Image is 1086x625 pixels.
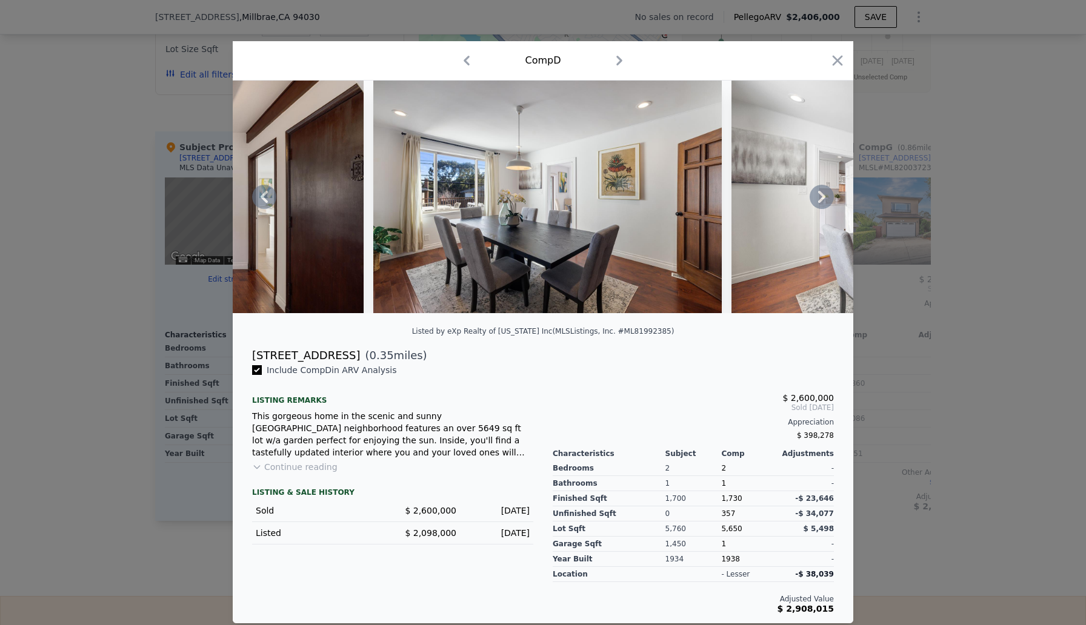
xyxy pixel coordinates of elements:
div: Sold [256,504,383,517]
div: Listing remarks [252,386,533,405]
div: location [553,567,665,582]
div: Comp [721,449,778,458]
div: LISTING & SALE HISTORY [252,488,533,500]
div: Year Built [553,552,665,567]
span: 2 [721,464,726,472]
span: -$ 23,646 [795,494,834,503]
div: Adjustments [778,449,834,458]
span: 0.35 [370,349,394,362]
div: - [778,461,834,476]
span: ( miles) [360,347,427,364]
span: -$ 34,077 [795,509,834,518]
div: Bedrooms [553,461,665,476]
img: Property Img [731,81,1080,313]
div: Bathrooms [553,476,665,491]
div: 1934 [665,552,722,567]
div: - [778,537,834,552]
span: $ 5,498 [804,524,834,533]
span: Include Comp D in ARV Analysis [262,365,402,375]
div: Lot Sqft [553,521,665,537]
div: - lesser [721,569,750,579]
div: Garage Sqft [553,537,665,552]
div: - [778,476,834,491]
div: 5,760 [665,521,722,537]
div: Listed [256,527,383,539]
span: $ 398,278 [797,431,834,440]
button: Continue reading [252,461,338,473]
div: 2 [665,461,722,476]
div: 1938 [721,552,778,567]
img: Property Img [373,81,722,313]
div: [DATE] [466,527,530,539]
span: -$ 38,039 [795,570,834,578]
div: Finished Sqft [553,491,665,506]
span: Sold [DATE] [553,403,834,412]
div: Characteristics [553,449,665,458]
span: 1,730 [721,494,742,503]
span: 357 [721,509,735,518]
div: Adjusted Value [553,594,834,604]
div: This gorgeous home in the scenic and sunny [GEOGRAPHIC_DATA] neighborhood features an over 5649 s... [252,410,533,458]
div: [DATE] [466,504,530,517]
div: 1,700 [665,491,722,506]
div: 1,450 [665,537,722,552]
div: Unfinished Sqft [553,506,665,521]
span: 5,650 [721,524,742,533]
div: 1 [665,476,722,491]
span: $ 2,908,015 [778,604,834,613]
div: Subject [665,449,722,458]
div: - [778,552,834,567]
span: 1 [721,540,726,548]
div: 1 [721,476,778,491]
div: 0 [665,506,722,521]
span: $ 2,600,000 [782,393,834,403]
div: Comp D [525,53,561,68]
div: Listed by eXp Realty of [US_STATE] Inc (MLSListings, Inc. #ML81992385) [412,327,675,336]
div: [STREET_ADDRESS] [252,347,360,364]
div: Appreciation [553,417,834,427]
span: $ 2,600,000 [405,506,456,515]
span: $ 2,098,000 [405,528,456,538]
